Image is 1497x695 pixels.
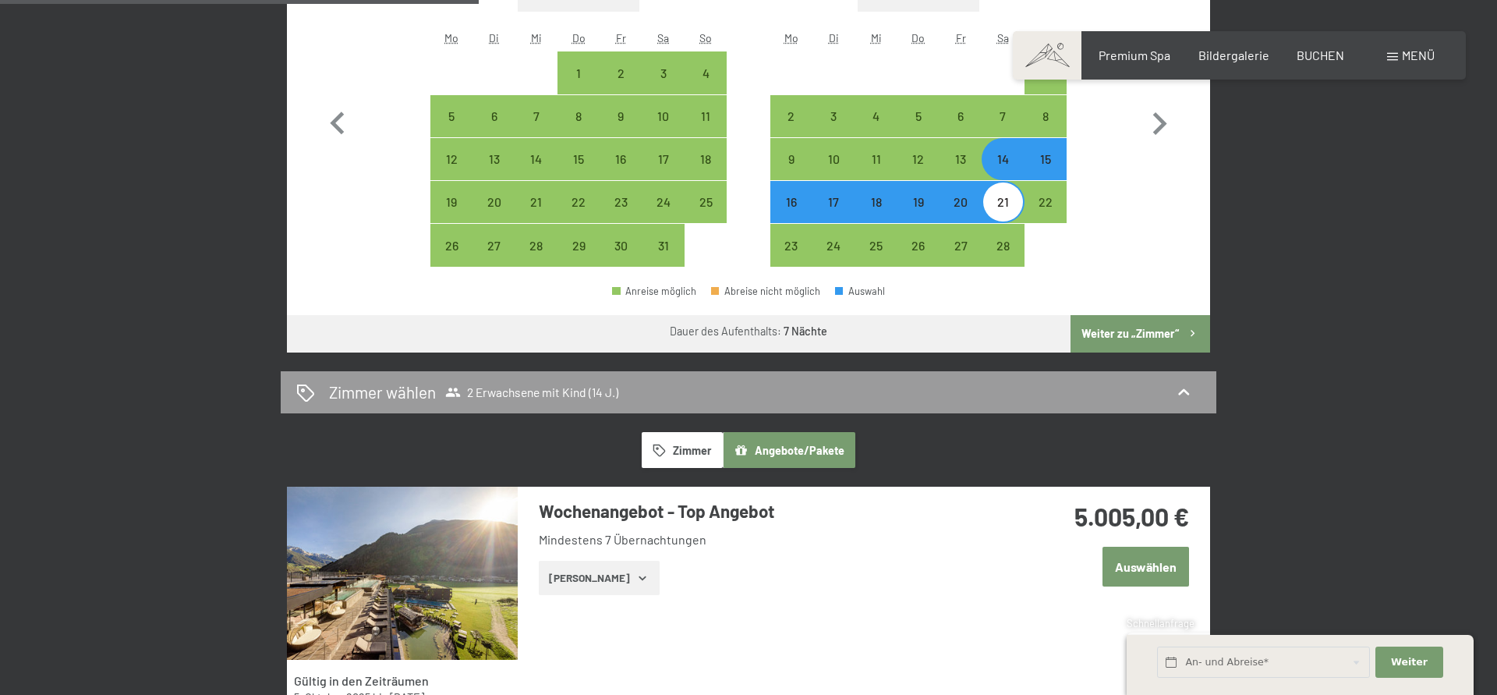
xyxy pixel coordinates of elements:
[940,138,982,180] div: Fri Feb 13 2026
[686,110,725,149] div: 11
[812,95,855,137] div: Tue Feb 03 2026
[644,239,683,278] div: 31
[644,153,683,192] div: 17
[940,181,982,223] div: Fri Feb 20 2026
[812,138,855,180] div: Anreise möglich
[432,239,471,278] div: 26
[685,95,727,137] div: Sun Jan 11 2026
[539,531,1003,548] li: Mindestens 7 Übernachtungen
[814,196,853,235] div: 17
[1025,95,1067,137] div: Anreise möglich
[855,181,897,223] div: Wed Feb 18 2026
[1198,48,1269,62] span: Bildergalerie
[539,499,1003,523] h3: Wochenangebot - Top Angebot
[642,138,685,180] div: Sat Jan 17 2026
[956,31,966,44] abbr: Freitag
[685,138,727,180] div: Sun Jan 18 2026
[1025,138,1067,180] div: Anreise möglich
[897,224,940,266] div: Thu Feb 26 2026
[600,95,642,137] div: Anreise möglich
[856,239,895,278] div: 25
[642,51,685,94] div: Sat Jan 03 2026
[855,138,897,180] div: Anreise möglich
[642,181,685,223] div: Sat Jan 24 2026
[982,181,1024,223] div: Sat Feb 21 2026
[897,181,940,223] div: Thu Feb 19 2026
[855,181,897,223] div: Anreise möglich
[515,181,557,223] div: Anreise möglich
[472,224,515,266] div: Anreise möglich
[557,138,600,180] div: Thu Jan 15 2026
[982,95,1024,137] div: Anreise möglich
[557,224,600,266] div: Thu Jan 29 2026
[430,138,472,180] div: Anreise möglich
[856,196,895,235] div: 18
[940,95,982,137] div: Fri Feb 06 2026
[600,224,642,266] div: Anreise möglich
[515,224,557,266] div: Anreise möglich
[329,381,436,403] h2: Zimmer wählen
[642,224,685,266] div: Sat Jan 31 2026
[642,224,685,266] div: Anreise möglich
[770,224,812,266] div: Anreise möglich
[982,138,1024,180] div: Anreise möglich
[899,153,938,192] div: 12
[287,487,518,660] img: mss_renderimg.php
[474,110,513,149] div: 6
[559,239,598,278] div: 29
[515,224,557,266] div: Wed Jan 28 2026
[1102,547,1189,587] button: Auswählen
[940,138,982,180] div: Anreise möglich
[812,138,855,180] div: Tue Feb 10 2026
[685,181,727,223] div: Anreise möglich
[812,181,855,223] div: Anreise möglich
[294,673,429,688] strong: Gültig in den Zeiträumen
[772,153,811,192] div: 9
[600,224,642,266] div: Fri Jan 30 2026
[644,196,683,235] div: 24
[600,95,642,137] div: Fri Jan 09 2026
[941,153,980,192] div: 13
[657,31,669,44] abbr: Samstag
[941,239,980,278] div: 27
[899,110,938,149] div: 5
[1025,181,1067,223] div: Anreise möglich
[1026,110,1065,149] div: 8
[899,239,938,278] div: 26
[474,239,513,278] div: 27
[983,239,1022,278] div: 28
[940,181,982,223] div: Anreise möglich
[897,181,940,223] div: Anreise möglich
[601,110,640,149] div: 9
[601,67,640,106] div: 2
[1026,153,1065,192] div: 15
[1099,48,1170,62] a: Premium Spa
[472,138,515,180] div: Anreise möglich
[430,181,472,223] div: Anreise möglich
[430,95,472,137] div: Anreise möglich
[517,153,556,192] div: 14
[601,196,640,235] div: 23
[856,110,895,149] div: 4
[685,181,727,223] div: Sun Jan 25 2026
[472,224,515,266] div: Tue Jan 27 2026
[723,432,855,468] button: Angebote/Pakete
[855,95,897,137] div: Wed Feb 04 2026
[983,196,1022,235] div: 21
[835,286,885,296] div: Auswahl
[711,286,820,296] div: Abreise nicht möglich
[855,224,897,266] div: Wed Feb 25 2026
[855,224,897,266] div: Anreise möglich
[685,51,727,94] div: Anreise möglich
[472,95,515,137] div: Anreise möglich
[642,95,685,137] div: Anreise möglich
[472,181,515,223] div: Tue Jan 20 2026
[557,95,600,137] div: Thu Jan 08 2026
[430,224,472,266] div: Mon Jan 26 2026
[686,153,725,192] div: 18
[897,95,940,137] div: Anreise möglich
[644,67,683,106] div: 3
[1025,138,1067,180] div: Sun Feb 15 2026
[445,385,618,400] span: 2 Erwachsene mit Kind (14 J.)
[770,138,812,180] div: Mon Feb 09 2026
